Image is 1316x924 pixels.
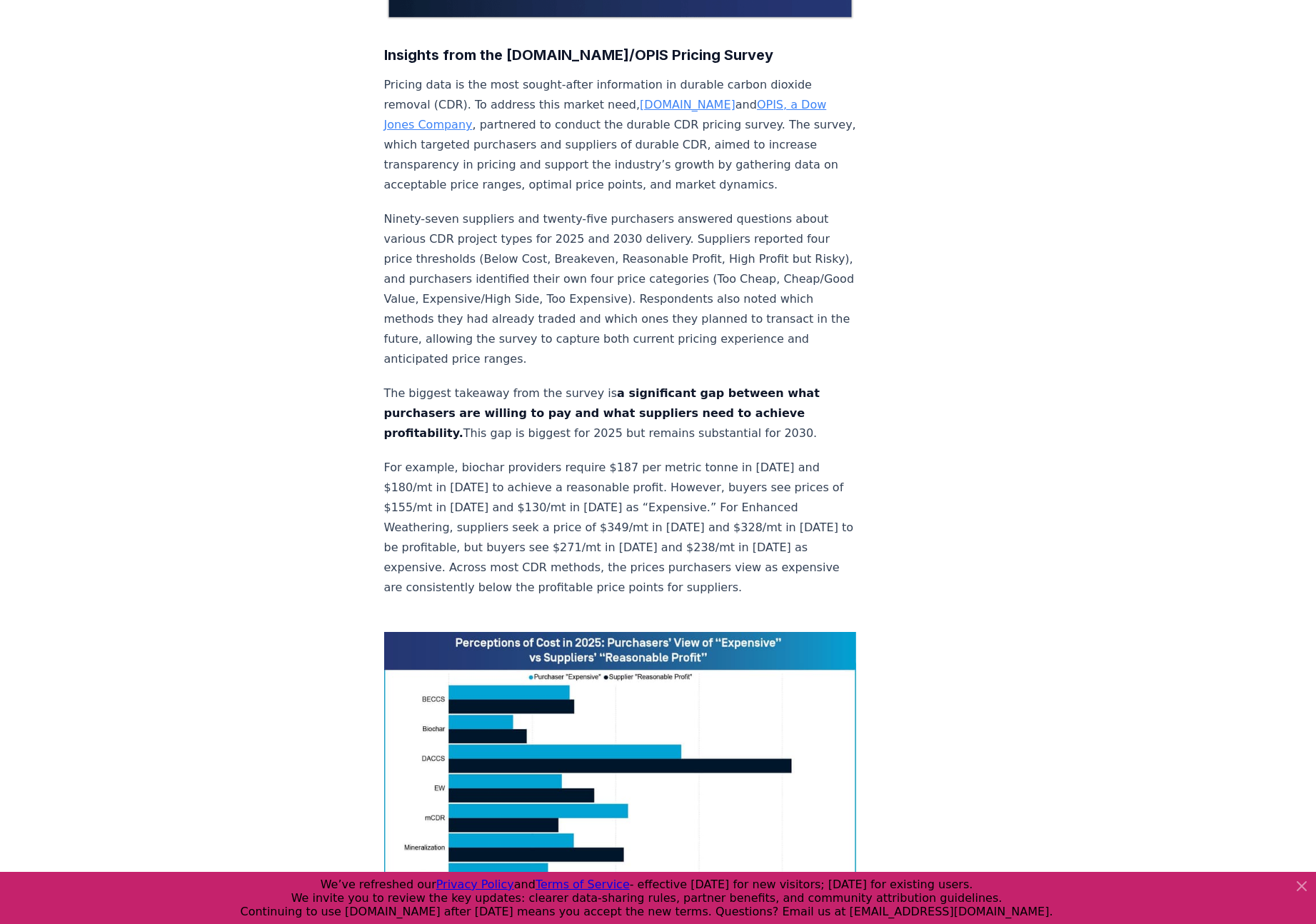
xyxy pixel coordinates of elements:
[384,383,857,443] p: The biggest takeaway from the survey is This gap is biggest for 2025 but remains substantial for ...
[384,209,857,369] p: Ninety-seven suppliers and twenty-five purchasers answered questions about various CDR project ty...
[384,46,773,64] strong: Insights from the [DOMAIN_NAME]/OPIS Pricing Survey
[384,386,820,440] strong: a significant gap between what purchasers are willing to pay and what suppliers need to achieve p...
[384,458,857,598] p: For example, biochar providers require $187 per metric tonne in [DATE] and $180/mt in [DATE] to a...
[384,75,857,195] p: Pricing data is the most sought-after information in durable carbon dioxide removal (CDR). To add...
[640,98,735,111] a: [DOMAIN_NAME]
